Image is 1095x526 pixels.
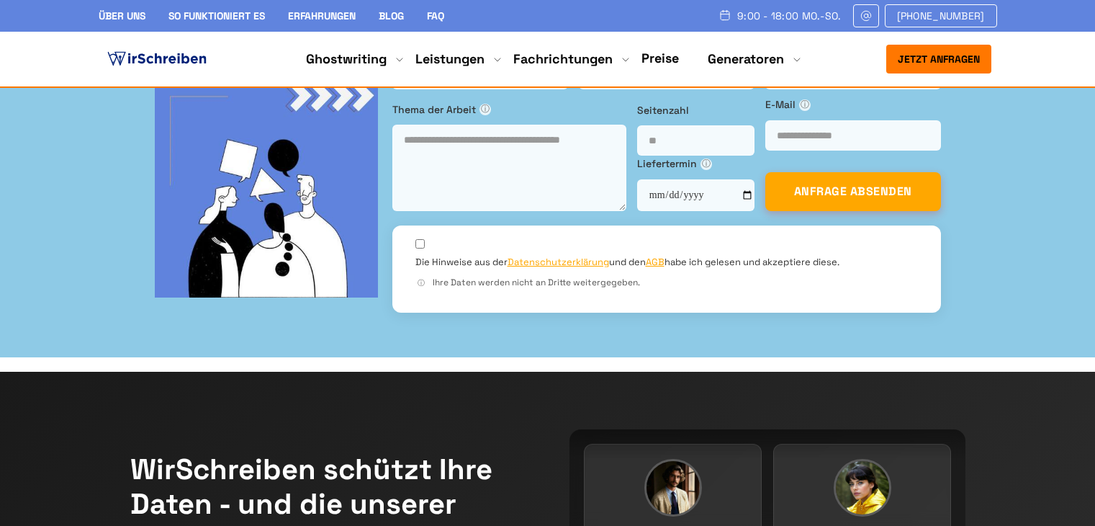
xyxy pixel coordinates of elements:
[737,10,842,22] span: 9:00 - 18:00 Mo.-So.
[637,102,754,118] label: Seitenzahl
[637,156,754,171] label: Liefertermin
[765,97,941,112] label: E-Mail
[392,102,626,117] label: Thema der Arbeit
[155,74,378,298] img: bg
[718,9,731,21] img: Schedule
[513,50,613,68] a: Fachrichtungen
[99,9,145,22] a: Über uns
[700,159,712,170] span: ⓘ
[886,45,991,73] button: Jetzt anfragen
[104,48,209,70] img: logo ghostwriter-österreich
[288,9,356,22] a: Erfahrungen
[427,9,444,22] a: FAQ
[415,276,918,290] div: Ihre Daten werden nicht an Dritte weitergegeben.
[508,256,609,268] a: Datenschutzerklärung
[765,172,941,211] button: ANFRAGE ABSENDEN
[415,50,485,68] a: Leistungen
[379,9,404,22] a: Blog
[799,99,811,111] span: ⓘ
[897,10,985,22] span: [PHONE_NUMBER]
[708,50,784,68] a: Generatoren
[415,256,839,269] label: Die Hinweise aus der und den habe ich gelesen und akzeptiere diese.
[885,4,997,27] a: [PHONE_NUMBER]
[415,277,427,289] span: ⓘ
[641,50,679,66] a: Preise
[479,104,491,115] span: ⓘ
[306,50,387,68] a: Ghostwriting
[860,10,873,22] img: Email
[168,9,265,22] a: So funktioniert es
[646,256,664,268] a: AGB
